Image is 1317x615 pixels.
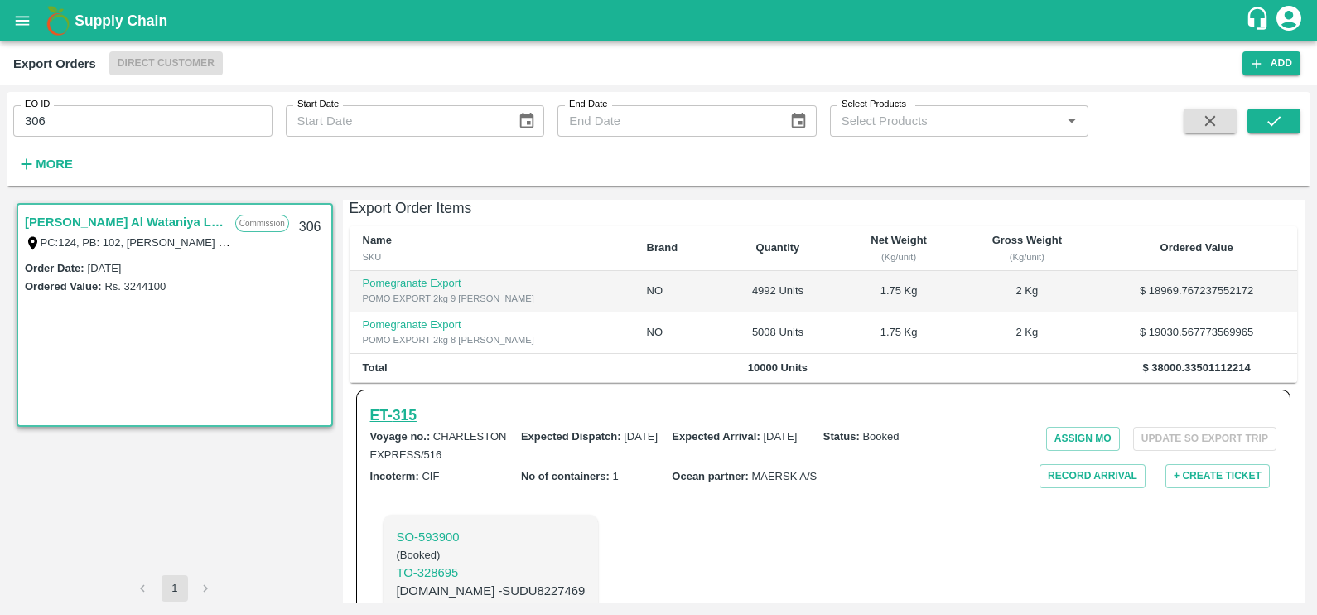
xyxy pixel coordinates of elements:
[25,211,227,233] a: [PERSON_NAME] Al Wataniya LLC
[1245,6,1274,36] div: customer-support
[363,317,620,333] p: Pomegranate Export
[363,249,620,264] div: SKU
[25,262,84,274] label: Order Date :
[612,470,618,482] span: 1
[75,12,167,29] b: Supply Chain
[853,249,945,264] div: (Kg/unit)
[363,361,388,374] b: Total
[397,547,586,564] h6: ( Booked )
[363,276,620,292] p: Pomegranate Export
[634,312,716,354] td: NO
[1143,361,1251,374] b: $ 38000.33501112214
[840,312,958,354] td: 1.75 Kg
[363,291,620,306] div: POMO EXPORT 2kg 9 [PERSON_NAME]
[363,234,392,246] b: Name
[3,2,41,40] button: open drawer
[286,105,504,137] input: Start Date
[1061,110,1083,132] button: Open
[958,271,1097,312] td: 2 Kg
[763,430,797,443] span: [DATE]
[128,575,222,602] nav: pagination navigation
[862,430,899,443] span: Booked
[557,105,776,137] input: End Date
[397,528,586,546] p: SO- 593900
[162,575,188,602] button: page 1
[289,208,331,247] div: 306
[835,110,1057,132] input: Select Products
[1242,51,1300,75] button: Add
[1160,241,1233,254] b: Ordered Value
[422,470,439,482] span: CIF
[1040,464,1146,488] button: Record Arrival
[569,98,607,111] label: End Date
[370,470,419,482] b: Incoterm :
[840,271,958,312] td: 1.75 Kg
[716,312,839,354] td: 5008 Units
[972,249,1083,264] div: (Kg/unit)
[297,98,339,111] label: Start Date
[756,241,800,254] b: Quantity
[370,430,507,461] span: CHARLESTON EXPRESS/516
[41,4,75,37] img: logo
[397,564,586,582] a: TO-328695
[783,105,814,137] button: Choose date
[41,235,991,249] label: PC:124, PB: 102, [PERSON_NAME] Central Fruits & Vegetable Market [GEOGRAPHIC_DATA], [GEOGRAPHIC_D...
[13,105,273,137] input: Enter EO ID
[397,528,586,546] a: SO-593900
[511,105,543,137] button: Choose date
[25,98,50,111] label: EO ID
[521,430,621,443] b: Expected Dispatch :
[647,241,678,254] b: Brand
[1046,427,1120,451] button: Assign MO
[958,312,1097,354] td: 2 Kg
[235,215,289,232] p: Commission
[634,271,716,312] td: NO
[823,430,860,443] b: Status :
[75,9,1245,32] a: Supply Chain
[624,430,658,443] span: [DATE]
[716,271,839,312] td: 4992 Units
[672,430,760,443] b: Expected Arrival :
[748,361,808,374] b: 10000 Units
[871,234,927,246] b: Net Weight
[672,470,749,482] b: Ocean partner :
[751,470,817,482] span: MAERSK A/S
[397,582,586,600] p: [DOMAIN_NAME] - SUDU8227469
[842,98,906,111] label: Select Products
[36,157,73,171] strong: More
[350,196,1298,220] h6: Export Order Items
[25,280,101,293] label: Ordered Value:
[1274,3,1304,38] div: account of current user
[104,280,166,293] label: Rs. 3244100
[992,234,1062,246] b: Gross Weight
[13,150,77,178] button: More
[370,404,417,427] a: ET-315
[13,53,96,75] div: Export Orders
[1096,312,1297,354] td: $ 19030.567773569965
[1096,271,1297,312] td: $ 18969.767237552172
[521,470,610,482] b: No of containers :
[88,262,122,274] label: [DATE]
[370,430,431,443] b: Voyage no. :
[1165,464,1270,488] button: + Create Ticket
[363,332,620,347] div: POMO EXPORT 2kg 8 [PERSON_NAME]
[370,404,417,427] h6: ET- 315
[397,564,586,582] p: TO- 328695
